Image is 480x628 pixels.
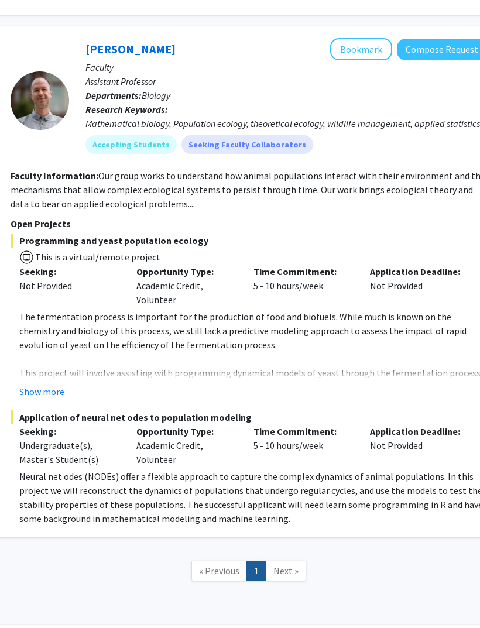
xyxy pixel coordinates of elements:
[85,42,176,56] a: [PERSON_NAME]
[85,104,168,115] b: Research Keywords:
[330,38,392,60] button: Add Jake Ferguson to Bookmarks
[273,565,299,576] span: Next »
[128,265,245,307] div: Academic Credit, Volunteer
[253,265,353,279] p: Time Commitment:
[19,385,64,399] button: Show more
[19,438,119,466] div: Undergraduate(s), Master's Student(s)
[9,575,50,619] iframe: Chat
[245,265,362,307] div: 5 - 10 hours/week
[370,265,469,279] p: Application Deadline:
[361,424,478,466] div: Not Provided
[136,265,236,279] p: Opportunity Type:
[19,265,119,279] p: Seeking:
[85,135,177,154] mat-chip: Accepting Students
[142,90,170,101] span: Biology
[199,565,239,576] span: « Previous
[181,135,313,154] mat-chip: Seeking Faculty Collaborators
[34,251,160,263] span: This is a virtual/remote project
[266,561,306,581] a: Next Page
[136,424,236,438] p: Opportunity Type:
[19,279,119,293] div: Not Provided
[85,90,142,101] b: Departments:
[128,424,245,466] div: Academic Credit, Volunteer
[191,561,247,581] a: Previous Page
[245,424,362,466] div: 5 - 10 hours/week
[11,170,98,181] b: Faculty Information:
[253,424,353,438] p: Time Commitment:
[246,561,266,581] a: 1
[19,424,119,438] p: Seeking:
[361,265,478,307] div: Not Provided
[370,424,469,438] p: Application Deadline:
